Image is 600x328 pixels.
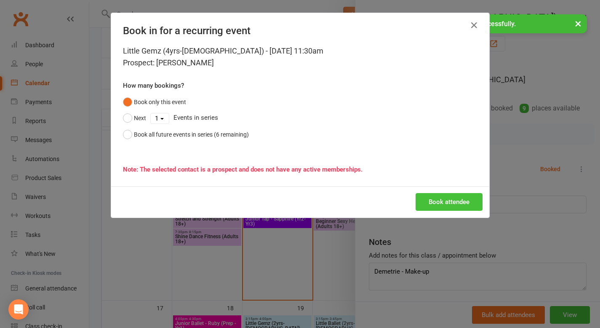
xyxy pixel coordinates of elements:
button: Book all future events in series (6 remaining) [123,126,249,142]
div: Open Intercom Messenger [8,299,29,320]
label: How many bookings? [123,81,184,91]
div: Little Gemz (4yrs-[DEMOGRAPHIC_DATA]) - [DATE] 11:30am Prospect: [PERSON_NAME] [123,45,477,69]
div: Events in series [123,110,477,126]
h4: Book in for a recurring event [123,25,477,37]
button: Next [123,110,146,126]
button: Book only this event [123,94,186,110]
button: Book attendee [416,193,483,211]
div: Note: The selected contact is a prospect and does not have any active memberships. [123,164,477,175]
button: Close [467,19,481,32]
div: Book all future events in series (6 remaining) [134,130,249,139]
